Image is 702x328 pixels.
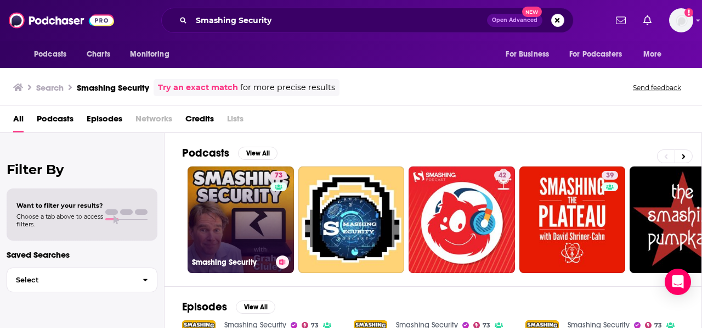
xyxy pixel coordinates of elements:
[492,18,537,23] span: Open Advanced
[236,301,275,314] button: View All
[158,81,238,94] a: Try an exact match
[122,44,183,65] button: open menu
[37,110,73,132] a: Podcasts
[630,83,684,92] button: Send feedback
[36,82,64,93] h3: Search
[669,8,693,32] button: Show profile menu
[654,323,662,328] span: 73
[87,110,122,132] a: Episodes
[639,11,656,30] a: Show notifications dropdown
[192,258,271,267] h3: Smashing Security
[612,11,630,30] a: Show notifications dropdown
[7,249,157,260] p: Saved Searches
[562,44,638,65] button: open menu
[77,82,149,93] h3: Smashing Security
[483,323,490,328] span: 73
[519,166,626,273] a: 39
[240,81,335,94] span: for more precise results
[7,268,157,292] button: Select
[270,171,287,180] a: 73
[506,47,549,62] span: For Business
[665,269,691,295] div: Open Intercom Messenger
[182,300,227,314] h2: Episodes
[34,47,66,62] span: Podcasts
[185,110,214,132] a: Credits
[182,146,229,160] h2: Podcasts
[191,12,487,29] input: Search podcasts, credits, & more...
[494,171,511,180] a: 42
[26,44,81,65] button: open menu
[16,213,103,228] span: Choose a tab above to access filters.
[135,110,172,132] span: Networks
[7,276,134,283] span: Select
[7,162,157,177] h2: Filter By
[569,47,622,62] span: For Podcasters
[188,166,294,273] a: 73Smashing Security
[9,10,114,31] img: Podchaser - Follow, Share and Rate Podcasts
[522,7,542,17] span: New
[669,8,693,32] img: User Profile
[669,8,693,32] span: Logged in as kindrieri
[275,170,282,181] span: 73
[499,170,506,181] span: 42
[182,146,278,160] a: PodcastsView All
[182,300,275,314] a: EpisodesView All
[602,171,618,180] a: 39
[409,166,515,273] a: 42
[80,44,117,65] a: Charts
[311,323,319,328] span: 73
[498,44,563,65] button: open menu
[643,47,662,62] span: More
[13,110,24,132] a: All
[161,8,574,33] div: Search podcasts, credits, & more...
[684,8,693,17] svg: Add a profile image
[238,147,278,160] button: View All
[16,202,103,209] span: Want to filter your results?
[130,47,169,62] span: Monitoring
[606,170,614,181] span: 39
[487,14,542,27] button: Open AdvancedNew
[87,47,110,62] span: Charts
[227,110,244,132] span: Lists
[636,44,676,65] button: open menu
